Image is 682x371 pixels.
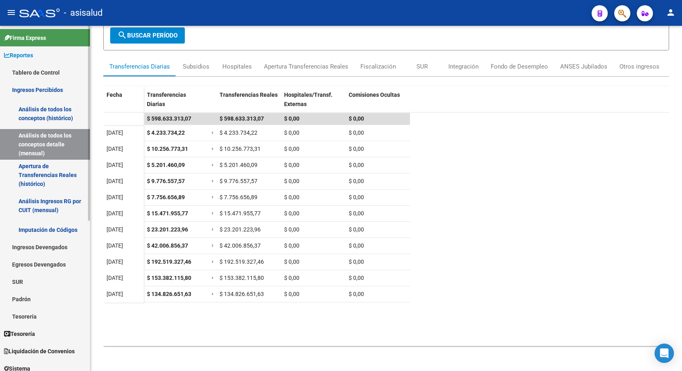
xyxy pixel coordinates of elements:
[349,178,364,184] span: $ 0,00
[107,178,123,184] span: [DATE]
[666,8,676,17] mat-icon: person
[349,242,364,249] span: $ 0,00
[284,115,299,122] span: $ 0,00
[349,258,364,265] span: $ 0,00
[349,115,364,122] span: $ 0,00
[284,129,299,136] span: $ 0,00
[284,242,299,249] span: $ 0,00
[107,291,123,297] span: [DATE]
[107,242,123,249] span: [DATE]
[107,210,123,217] span: [DATE]
[220,178,257,184] span: $ 9.776.557,57
[211,226,215,233] span: =
[655,344,674,363] div: Open Intercom Messenger
[281,86,345,120] datatable-header-cell: Hospitales/Transf. Externas
[147,178,185,184] span: $ 9.776.557,57
[4,329,35,338] span: Tesorería
[284,291,299,297] span: $ 0,00
[211,129,215,136] span: =
[349,210,364,217] span: $ 0,00
[619,62,659,71] div: Otros ingresos
[147,226,188,233] span: $ 23.201.223,96
[264,62,348,71] div: Apertura Transferencias Reales
[220,242,261,249] span: $ 42.006.856,37
[220,226,261,233] span: $ 23.201.223,96
[284,146,299,152] span: $ 0,00
[220,129,257,136] span: $ 4.233.734,22
[147,194,185,200] span: $ 7.756.656,89
[220,92,278,98] span: Transferencias Reales
[491,62,548,71] div: Fondo de Desempleo
[284,210,299,217] span: $ 0,00
[560,62,607,71] div: ANSES Jubilados
[220,162,257,168] span: $ 5.201.460,09
[107,146,123,152] span: [DATE]
[211,242,215,249] span: =
[284,162,299,168] span: $ 0,00
[349,226,364,233] span: $ 0,00
[147,275,191,281] span: $ 153.382.115,80
[284,226,299,233] span: $ 0,00
[107,129,123,136] span: [DATE]
[211,291,215,297] span: =
[110,27,185,44] button: Buscar Período
[220,194,257,200] span: $ 7.756.656,89
[349,92,400,98] span: Comisiones Ocultas
[284,92,333,107] span: Hospitales/Transf. Externas
[222,62,252,71] div: Hospitales
[4,347,75,356] span: Liquidación de Convenios
[107,226,123,233] span: [DATE]
[211,178,215,184] span: =
[220,258,264,265] span: $ 192.519.327,46
[216,86,281,120] datatable-header-cell: Transferencias Reales
[147,162,185,168] span: $ 5.201.460,09
[144,86,208,120] datatable-header-cell: Transferencias Diarias
[147,92,186,107] span: Transferencias Diarias
[147,129,185,136] span: $ 4.233.734,22
[147,258,191,265] span: $ 192.519.327,46
[6,8,16,17] mat-icon: menu
[107,162,123,168] span: [DATE]
[147,291,191,297] span: $ 134.826.651,63
[211,162,215,168] span: =
[107,275,123,281] span: [DATE]
[64,4,103,22] span: - asisalud
[284,178,299,184] span: $ 0,00
[107,92,122,98] span: Fecha
[220,275,264,281] span: $ 153.382.115,80
[349,129,364,136] span: $ 0,00
[349,194,364,200] span: $ 0,00
[211,275,215,281] span: =
[109,62,170,71] div: Transferencias Diarias
[211,146,215,152] span: =
[345,86,410,120] datatable-header-cell: Comisiones Ocultas
[220,291,264,297] span: $ 134.826.651,63
[147,210,188,217] span: $ 15.471.955,77
[349,162,364,168] span: $ 0,00
[416,62,428,71] div: SUR
[284,258,299,265] span: $ 0,00
[220,115,264,122] span: $ 598.633.313,07
[107,258,123,265] span: [DATE]
[220,146,261,152] span: $ 10.256.773,31
[4,33,46,42] span: Firma Express
[360,62,396,71] div: Fiscalización
[211,210,215,217] span: =
[349,146,364,152] span: $ 0,00
[107,194,123,200] span: [DATE]
[147,146,188,152] span: $ 10.256.773,31
[211,194,215,200] span: =
[284,194,299,200] span: $ 0,00
[211,258,215,265] span: =
[117,32,178,39] span: Buscar Período
[4,51,33,60] span: Reportes
[183,62,209,71] div: Subsidios
[284,275,299,281] span: $ 0,00
[147,242,188,249] span: $ 42.006.856,37
[220,210,261,217] span: $ 15.471.955,77
[349,291,364,297] span: $ 0,00
[147,115,191,122] span: $ 598.633.313,07
[349,275,364,281] span: $ 0,00
[103,86,144,120] datatable-header-cell: Fecha
[448,62,479,71] div: Integración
